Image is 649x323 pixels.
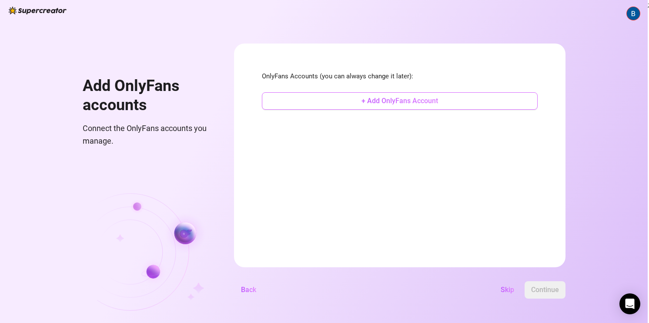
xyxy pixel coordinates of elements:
[262,71,538,82] span: OnlyFans Accounts (you can always change it later):
[83,122,213,147] span: Connect the OnlyFans accounts you manage.
[262,92,538,110] button: + Add OnlyFans Account
[234,281,263,299] button: Back
[525,281,565,299] button: Continue
[501,286,514,294] span: Skip
[9,7,67,14] img: logo
[619,293,640,314] div: Open Intercom Messenger
[83,77,213,114] h1: Add OnlyFans accounts
[241,286,256,294] span: Back
[361,97,438,105] span: + Add OnlyFans Account
[494,281,521,299] button: Skip
[627,7,640,20] img: ACg8ocLT-lDcgR6sa7PilaCW9j9PU4JXvCrij1iR7q3EAakv-uf9Zg=s96-c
